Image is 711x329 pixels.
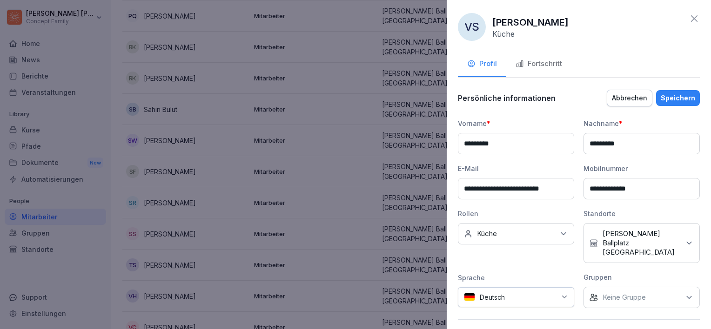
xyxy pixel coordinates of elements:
div: Profil [467,59,497,69]
div: Speichern [661,93,695,103]
p: Keine Gruppe [603,293,646,302]
div: Rollen [458,209,574,218]
div: VS [458,13,486,41]
p: Küche [492,29,515,39]
div: Fortschritt [516,59,562,69]
button: Speichern [656,90,700,106]
div: Mobilnummer [584,164,700,173]
p: Persönliche informationen [458,93,556,103]
div: Vorname [458,118,574,128]
img: de.svg [464,293,475,302]
p: [PERSON_NAME] Ballplatz [GEOGRAPHIC_DATA] [603,229,680,257]
div: Gruppen [584,272,700,282]
div: Deutsch [458,287,574,307]
button: Abbrechen [607,90,652,106]
div: Standorte [584,209,700,218]
div: Sprache [458,273,574,283]
div: Abbrechen [612,93,647,103]
p: Küche [477,229,497,238]
p: [PERSON_NAME] [492,15,569,29]
button: Fortschritt [506,52,571,77]
button: Profil [458,52,506,77]
div: Nachname [584,118,700,128]
div: E-Mail [458,164,574,173]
